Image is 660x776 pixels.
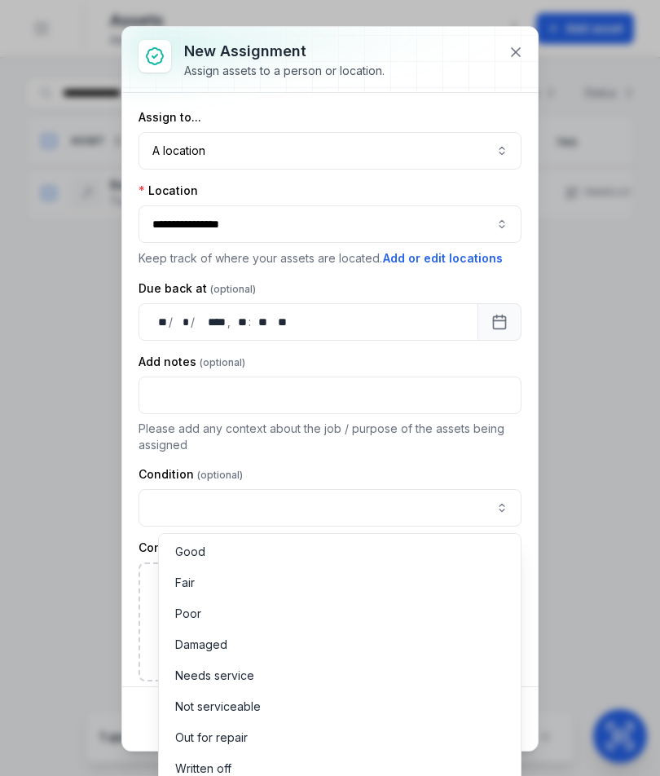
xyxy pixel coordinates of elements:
span: Not serviceable [175,699,261,715]
span: Damaged [175,637,227,653]
span: Needs service [175,668,254,684]
span: Out for repair [175,730,248,746]
span: Good [175,544,205,560]
span: Fair [175,575,195,591]
span: Poor [175,606,201,622]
